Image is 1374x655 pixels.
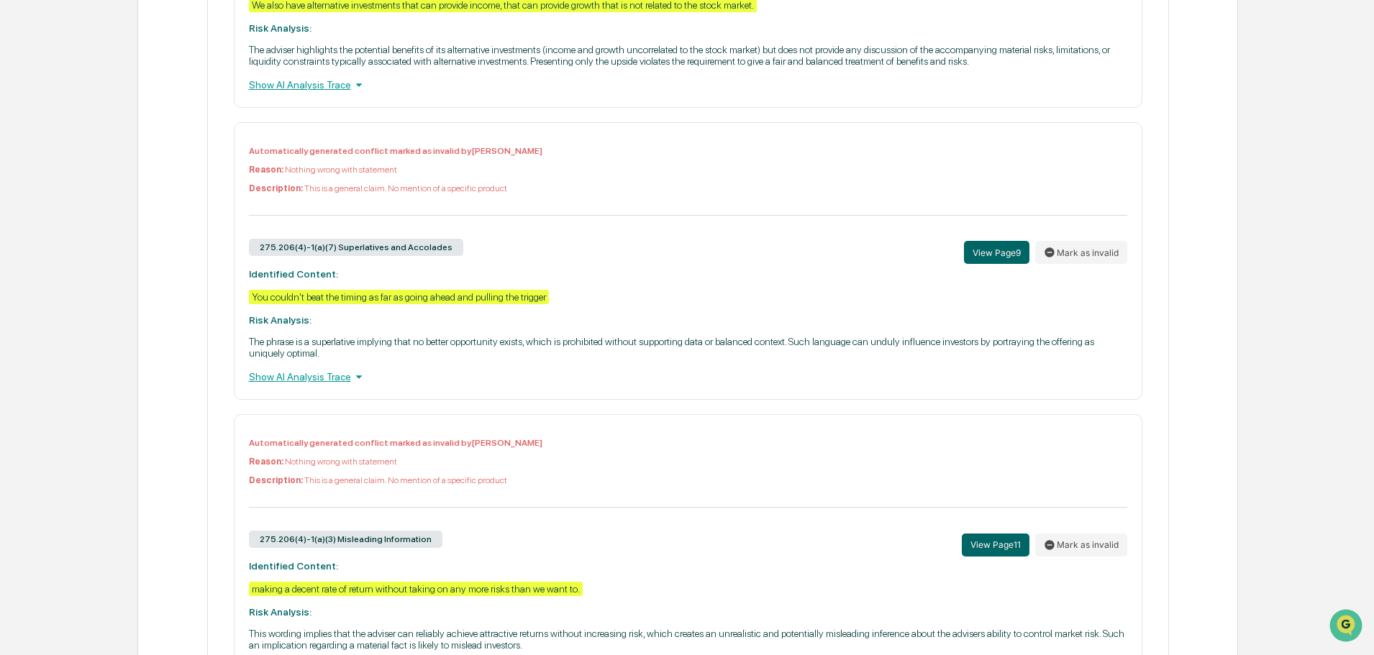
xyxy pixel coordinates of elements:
[1328,608,1367,646] iframe: Open customer support
[9,316,96,342] a: 🔎Data Lookup
[119,196,124,207] span: •
[249,475,1127,485] p: This is a general claim. No mention of a specific product
[14,323,26,334] div: 🔎
[249,336,1127,359] p: The phrase is a superlative implying that no better opportunity exists, which is prohibited witho...
[14,30,262,53] p: How can we help?
[249,183,1127,193] p: This is a general claim. No mention of a specific product
[249,146,1127,156] p: Automatically generated conflict marked as invalid by [PERSON_NAME]
[14,182,37,205] img: Tammy Steffen
[249,165,283,175] b: Reason:
[29,321,91,336] span: Data Lookup
[101,356,174,367] a: Powered byPylon
[119,234,124,246] span: •
[249,44,1127,67] p: The adviser highlights the potential benefits of its alternative investments (income and growth u...
[249,268,338,280] strong: Identified Content:
[45,196,117,207] span: [PERSON_NAME]
[99,288,184,314] a: 🗄️Attestations
[249,290,549,304] div: You couldn't beat the timing as far as going ahead and pulling the trigger
[249,457,283,467] b: Reason:
[9,288,99,314] a: 🖐️Preclearance
[127,234,157,246] span: [DATE]
[249,165,1127,175] p: Nothing wrong with statement
[65,110,236,124] div: Start new chat
[1035,533,1127,556] button: Mark as invalid
[45,234,117,246] span: [PERSON_NAME]
[127,196,157,207] span: [DATE]
[143,357,174,367] span: Pylon
[249,183,303,193] b: Description:
[249,628,1127,651] p: This wording implies that the adviser can reliably achieve attractive returns without increasing ...
[964,241,1029,264] button: View Page9
[14,160,96,171] div: Past conversations
[249,606,311,618] strong: Risk Analysis:
[14,221,37,244] img: Tammy Steffen
[249,22,311,34] strong: Risk Analysis:
[249,475,303,485] b: Description:
[14,296,26,307] div: 🖐️
[249,239,463,256] div: 275.206(4)-1(a)(7) Superlatives and Accolades
[249,560,338,572] strong: Identified Content:
[249,369,1127,385] div: Show AI Analysis Trace
[249,438,1127,448] p: Automatically generated conflict marked as invalid by [PERSON_NAME]
[223,157,262,174] button: See all
[65,124,198,136] div: We're available if you need us!
[245,114,262,132] button: Start new chat
[1035,241,1127,264] button: Mark as invalid
[249,531,442,548] div: 275.206(4)-1(a)(3) Misleading Information
[249,77,1127,93] div: Show AI Analysis Trace
[249,582,583,596] div: making a decent rate of return without taking on any more risks than we want to.
[119,294,178,308] span: Attestations
[29,294,93,308] span: Preclearance
[14,110,40,136] img: 1746055101610-c473b297-6a78-478c-a979-82029cc54cd1
[249,314,311,326] strong: Risk Analysis:
[104,296,116,307] div: 🗄️
[962,533,1029,556] button: View Page11
[249,457,1127,467] p: Nothing wrong with statement
[30,110,56,136] img: 8933085812038_c878075ebb4cc5468115_72.jpg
